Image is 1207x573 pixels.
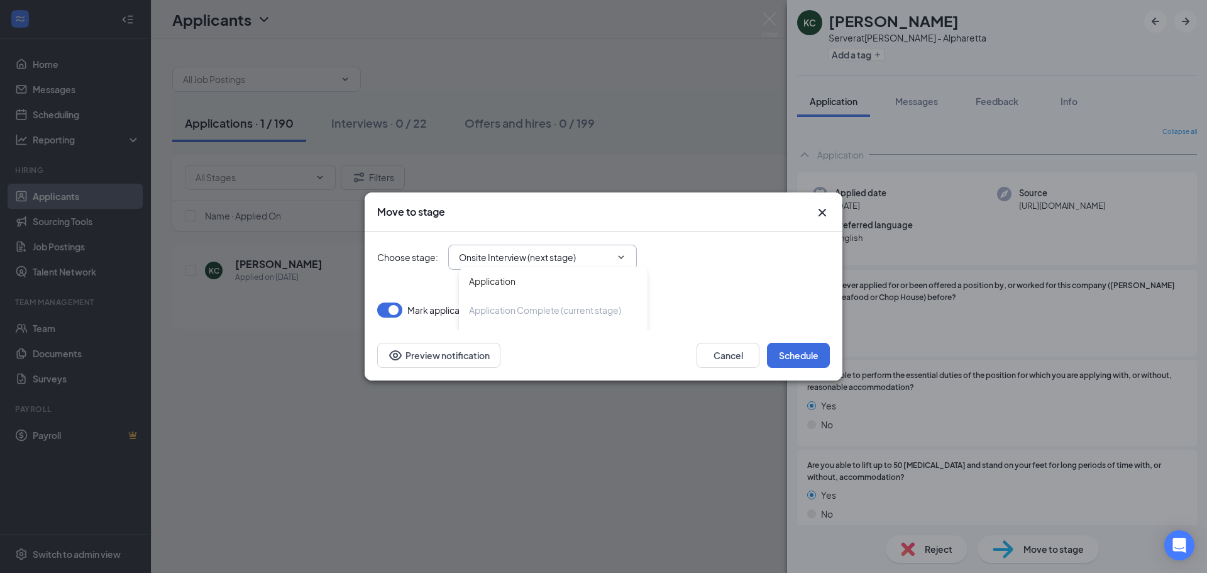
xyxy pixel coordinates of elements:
div: Application [469,274,515,288]
svg: Cross [815,205,830,220]
button: Cancel [697,343,759,368]
svg: Eye [388,348,403,363]
h3: Move to stage [377,205,445,219]
div: Open Intercom Messenger [1164,530,1194,560]
button: Preview notificationEye [377,343,500,368]
button: Schedule [767,343,830,368]
div: Application Complete (current stage) [469,303,621,317]
button: Close [815,205,830,220]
